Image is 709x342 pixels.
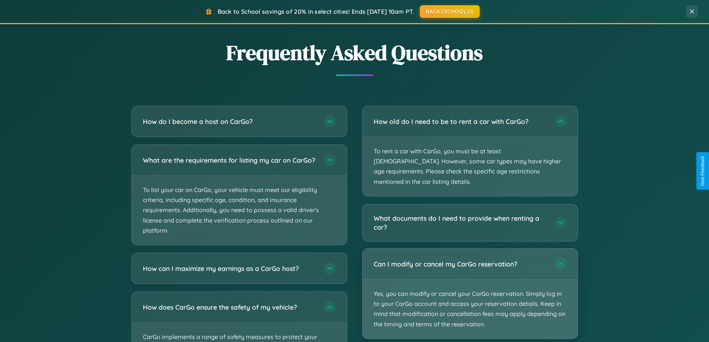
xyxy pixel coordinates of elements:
h3: How can I maximize my earnings as a CarGo host? [143,264,316,273]
div: Give Feedback [700,156,705,186]
button: BACK2SCHOOL20 [420,5,480,18]
h3: What documents do I need to provide when renting a car? [374,214,547,232]
h3: How does CarGo ensure the safety of my vehicle? [143,303,316,312]
h2: Frequently Asked Questions [131,38,578,67]
h3: How old do I need to be to rent a car with CarGo? [374,117,547,126]
h3: Can I modify or cancel my CarGo reservation? [374,259,547,269]
p: Yes, you can modify or cancel your CarGo reservation. Simply log in to your CarGo account and acc... [363,279,578,339]
p: To list your car on CarGo, your vehicle must meet our eligibility criteria, including specific ag... [132,176,347,245]
h3: What are the requirements for listing my car on CarGo? [143,156,316,165]
p: To rent a car with CarGo, you must be at least [DEMOGRAPHIC_DATA]. However, some car types may ha... [363,137,578,196]
h3: How do I become a host on CarGo? [143,117,316,126]
span: Back to School savings of 20% in select cities! Ends [DATE] 10am PT. [218,8,414,15]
